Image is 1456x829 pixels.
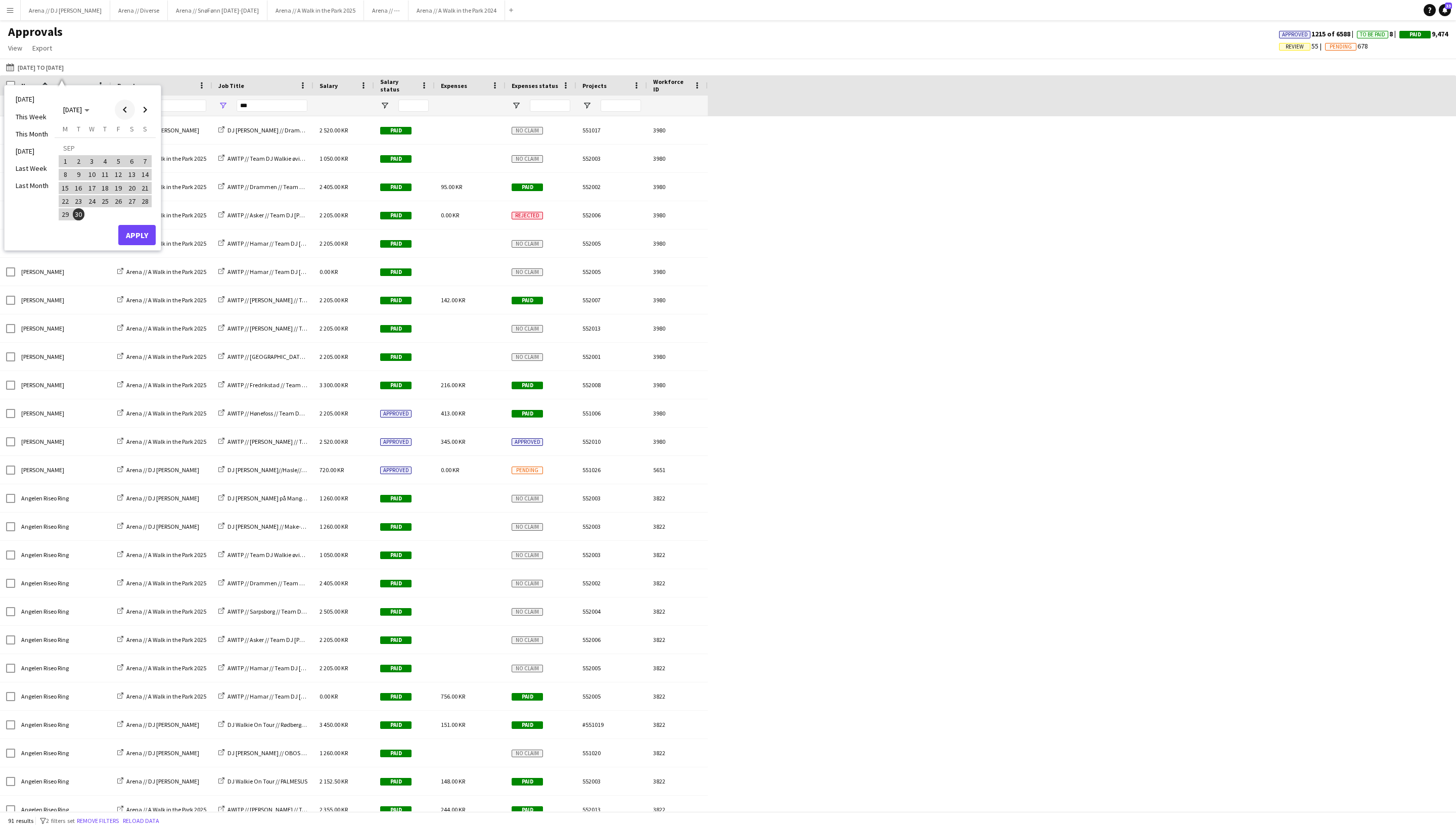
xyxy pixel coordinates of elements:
button: 04-09-2025 [99,155,112,168]
button: Arena // SnøFønn [DATE]-[DATE] [168,1,267,20]
a: AWITP // [PERSON_NAME] // Team DJ [PERSON_NAME] [218,438,366,445]
span: Arena // A Walk in the Park 2025 [126,211,206,219]
span: T [77,124,80,133]
span: 4 [99,155,111,167]
div: Angelen Riseo Ring [15,682,111,710]
span: No claim [512,155,543,163]
span: 20 [126,182,138,194]
span: Arena // A Walk in the Park 2025 [126,438,206,445]
span: No claim [512,127,543,134]
button: 18-09-2025 [99,181,112,195]
button: 13-09-2025 [125,168,138,181]
div: Angelen Riseo Ring [15,513,111,540]
div: 552004 [576,597,647,625]
div: 552005 [576,229,647,257]
button: 10-09-2025 [85,168,99,181]
a: Arena // A Walk in the Park 2025 [117,211,206,219]
span: Paid [380,127,412,134]
div: [PERSON_NAME] [15,343,111,371]
span: View [8,43,22,53]
span: Board [117,82,135,89]
span: Arena // DJ [PERSON_NAME] [126,494,199,502]
span: Expenses status [512,82,558,89]
span: DJ Walkie On Tour // PALMESUS [227,777,307,785]
a: Export [28,41,56,55]
button: Choose month and year [59,101,94,119]
span: AWITP // [GEOGRAPHIC_DATA] // Team DJ [PERSON_NAME] [227,353,379,360]
div: 3980 [647,258,708,286]
span: S [130,124,134,133]
div: Angelen Riseo Ring [15,541,111,569]
div: Angelen Riseo Ring [15,711,111,739]
input: Salary status Filter Input [398,100,429,112]
button: 01-09-2025 [59,155,72,168]
span: Arena // A Walk in the Park 2025 [126,353,206,360]
a: 33 [1439,4,1451,16]
button: Reload data [121,815,161,826]
button: Remove filters [75,815,121,826]
span: AWITP // [PERSON_NAME] // Team DJ [PERSON_NAME] [227,296,366,304]
span: DJ [PERSON_NAME] // Make-A-Wish dagen [227,523,336,530]
button: Apply [118,225,156,245]
div: 3980 [647,314,708,342]
span: 2 520.00 KR [320,126,348,134]
div: 552005 [576,682,647,710]
div: Angelen Riseo Ring [15,767,111,795]
button: Arena // DJ [PERSON_NAME] [21,1,110,20]
span: 15 [59,182,71,194]
span: Arena // DJ [PERSON_NAME] [126,126,199,134]
span: AWITP // [PERSON_NAME] // Team DJ [PERSON_NAME] [227,806,366,813]
button: 24-09-2025 [85,195,99,208]
a: DJ [PERSON_NAME] // Drammen // Team DJ [PERSON_NAME] [218,126,385,134]
button: 17-09-2025 [85,181,99,195]
div: 552003 [576,145,647,172]
button: 08-09-2025 [59,168,72,181]
a: AWITP // Team DJ Walkie øvingsdag [218,155,319,162]
span: 2 [73,155,85,167]
span: Job Title [218,82,244,89]
a: AWITP // [GEOGRAPHIC_DATA] // Team DJ [PERSON_NAME] [218,353,379,360]
div: 5651 [647,456,708,484]
a: AWITP // [PERSON_NAME] // Team DJ [PERSON_NAME] [218,806,366,813]
span: Paid [1409,31,1421,38]
span: Salary status [380,78,417,93]
a: Arena // A Walk in the Park 2025 [117,693,206,700]
span: Pending [1330,43,1352,50]
a: Arena // A Walk in the Park 2025 [117,296,206,304]
div: 3822 [647,597,708,625]
div: 552002 [576,173,647,201]
span: 6 [126,155,138,167]
span: Expenses [441,82,467,89]
div: Angelen Riseo Ring [15,569,111,597]
a: Arena // A Walk in the Park 2025 [117,636,206,643]
button: 16-09-2025 [72,181,85,195]
div: [PERSON_NAME] [15,314,111,342]
div: Angelen Riseo Ring [15,654,111,682]
span: 3 [86,155,98,167]
a: AWITP // Asker // Team DJ [PERSON_NAME] [218,211,337,219]
button: 23-09-2025 [72,195,85,208]
span: T [103,124,107,133]
span: 28 [139,195,151,207]
a: Arena // A Walk in the Park 2025 [117,155,206,162]
span: Arena // A Walk in the Park 2025 [126,296,206,304]
div: Angelen Riseo Ring [15,796,111,823]
span: 13 [126,169,138,181]
a: AWITP // Drammen // Team DJ [PERSON_NAME] [218,183,350,191]
button: 21-09-2025 [139,181,152,195]
li: This Week [10,108,55,125]
button: 25-09-2025 [99,195,112,208]
span: DJ [PERSON_NAME] // Drammen // Team DJ [PERSON_NAME] [227,126,385,134]
span: 9 [73,169,85,181]
div: 3980 [647,201,708,229]
span: 11 [99,169,111,181]
span: DJ [PERSON_NAME] på Manglerud [PERSON_NAME] [227,494,359,502]
a: AWITP // Hamar // Team DJ [PERSON_NAME] [218,693,342,700]
span: Arena // A Walk in the Park 2025 [126,155,206,162]
span: AWITP // Hamar // Team DJ [PERSON_NAME] [227,268,342,275]
a: Arena // A Walk in the Park 2025 [117,551,206,559]
a: Arena // A Walk in the Park 2025 [117,381,206,389]
span: Paid [380,155,412,163]
span: 26 [112,195,124,207]
span: AWITP // Asker // Team DJ [PERSON_NAME] [227,211,337,219]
